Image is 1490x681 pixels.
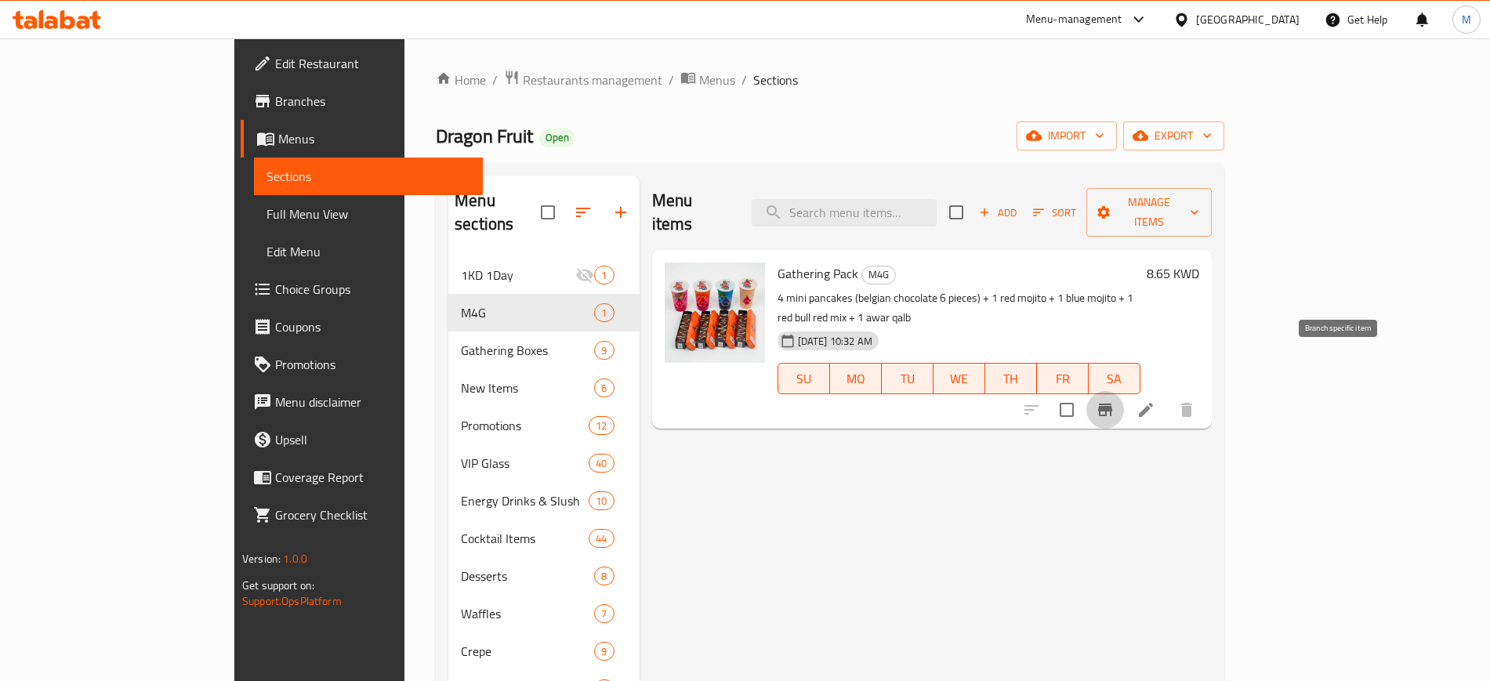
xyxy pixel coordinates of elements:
div: Cocktail Items44 [448,520,639,557]
span: Coverage Report [275,468,470,487]
span: Menus [699,71,735,89]
div: Crepe9 [448,632,639,670]
span: 9 [595,644,613,659]
span: M4G [461,303,594,322]
button: Branch-specific-item [1086,391,1124,429]
button: TU [882,363,934,394]
h2: Menu sections [455,189,540,236]
h6: 8.65 KWD [1147,263,1199,284]
nav: breadcrumb [436,70,1224,90]
span: Energy Drinks & Slush [461,491,589,510]
span: Sort [1033,204,1076,222]
a: Menus [680,70,735,90]
div: M4G [861,266,896,284]
span: Waffles [461,604,594,623]
span: Crepe [461,642,594,661]
span: 7 [595,607,613,621]
div: 1KD 1Day [461,266,575,284]
button: FR [1037,363,1089,394]
span: Sort items [1023,201,1086,225]
button: Add section [602,194,640,231]
a: Menu disclaimer [241,383,483,421]
a: Edit menu item [1137,400,1155,419]
span: 12 [589,418,613,433]
span: export [1136,126,1212,146]
span: Add [977,204,1019,222]
span: Full Menu View [266,205,470,223]
span: 1 [595,306,613,321]
div: items [589,491,614,510]
div: VIP Glass40 [448,444,639,482]
svg: Inactive section [575,266,594,284]
span: Select section [940,196,973,229]
input: search [752,199,937,226]
span: 40 [589,456,613,471]
span: 9 [595,343,613,358]
button: TH [985,363,1037,394]
h2: Menu items [652,189,734,236]
a: Full Menu View [254,195,483,233]
div: items [594,567,614,585]
span: 1.0.0 [283,549,307,569]
div: [GEOGRAPHIC_DATA] [1196,11,1300,28]
span: Restaurants management [523,71,662,89]
div: items [594,642,614,661]
span: Choice Groups [275,280,470,299]
span: SA [1095,368,1134,390]
span: Edit Restaurant [275,54,470,73]
button: Sort [1029,201,1080,225]
span: [DATE] 10:32 AM [792,334,879,349]
span: Version: [242,549,281,569]
span: Upsell [275,430,470,449]
div: Desserts [461,567,594,585]
a: Upsell [241,421,483,458]
div: 1KD 1Day1 [448,256,639,294]
span: Promotions [275,355,470,374]
span: VIP Glass [461,454,589,473]
button: delete [1168,391,1205,429]
button: Add [973,201,1023,225]
span: M [1462,11,1471,28]
button: Manage items [1086,188,1212,237]
span: M4G [862,266,895,284]
span: Sections [753,71,798,89]
a: Edit Menu [254,233,483,270]
div: items [589,416,614,435]
a: Choice Groups [241,270,483,308]
a: Sections [254,158,483,195]
button: MO [830,363,882,394]
span: Menu disclaimer [275,393,470,411]
div: items [594,341,614,360]
span: Manage items [1099,193,1199,232]
span: Add item [973,201,1023,225]
span: WE [940,368,979,390]
span: Select all sections [531,196,564,229]
div: items [594,379,614,397]
img: Gathering Pack [665,263,765,363]
button: SA [1089,363,1140,394]
a: Branches [241,82,483,120]
span: Edit Menu [266,242,470,261]
span: New Items [461,379,594,397]
span: Sections [266,167,470,186]
a: Coupons [241,308,483,346]
div: New Items6 [448,369,639,407]
button: export [1123,121,1224,150]
span: Gathering Boxes [461,341,594,360]
button: SU [778,363,830,394]
div: Desserts8 [448,557,639,595]
span: Sort sections [564,194,602,231]
span: SU [785,368,824,390]
div: items [589,454,614,473]
span: 44 [589,531,613,546]
span: FR [1043,368,1082,390]
button: import [1017,121,1117,150]
div: Waffles7 [448,595,639,632]
span: 1 [595,268,613,283]
a: Edit Restaurant [241,45,483,82]
button: WE [934,363,985,394]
